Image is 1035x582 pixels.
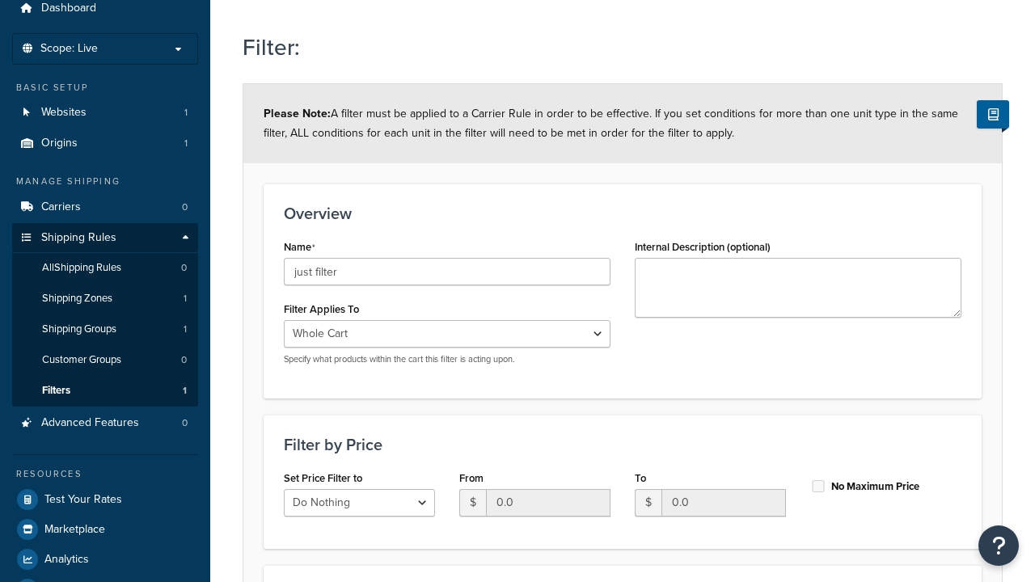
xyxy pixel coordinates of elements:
span: Dashboard [41,2,96,15]
a: Filters1 [12,376,198,406]
span: Scope: Live [40,42,98,56]
div: Basic Setup [12,81,198,95]
span: 0 [182,200,188,214]
a: Websites1 [12,98,198,128]
button: Open Resource Center [978,525,1019,566]
h1: Filter: [243,32,982,63]
label: Name [284,241,315,254]
li: Shipping Rules [12,223,198,407]
a: Customer Groups0 [12,345,198,375]
a: Shipping Zones1 [12,284,198,314]
button: Show Help Docs [977,100,1009,129]
span: All Shipping Rules [42,261,121,275]
a: Shipping Groups1 [12,314,198,344]
span: Test Your Rates [44,493,122,507]
span: Origins [41,137,78,150]
span: 1 [184,106,188,120]
a: Advanced Features0 [12,408,198,438]
a: Origins1 [12,129,198,158]
a: Carriers0 [12,192,198,222]
div: Resources [12,467,198,481]
span: 0 [182,416,188,430]
li: Advanced Features [12,408,198,438]
label: Filter Applies To [284,303,359,315]
span: Customer Groups [42,353,121,367]
span: Marketplace [44,523,105,537]
span: 0 [181,353,187,367]
li: Websites [12,98,198,128]
li: Customer Groups [12,345,198,375]
span: 1 [184,137,188,150]
span: Shipping Zones [42,292,112,306]
span: Shipping Groups [42,323,116,336]
li: Shipping Groups [12,314,198,344]
span: 0 [181,261,187,275]
span: $ [635,489,661,517]
strong: Please Note: [264,105,331,122]
a: AllShipping Rules0 [12,253,198,283]
label: Internal Description (optional) [635,241,771,253]
a: Marketplace [12,515,198,544]
span: $ [459,489,486,517]
label: Set Price Filter to [284,472,362,484]
li: Carriers [12,192,198,222]
span: 1 [184,323,187,336]
span: Carriers [41,200,81,214]
span: 1 [183,384,187,398]
span: Websites [41,106,87,120]
a: Shipping Rules [12,223,198,253]
li: Shipping Zones [12,284,198,314]
span: 1 [184,292,187,306]
span: A filter must be applied to a Carrier Rule in order to be effective. If you set conditions for mo... [264,105,958,141]
li: Filters [12,376,198,406]
div: Manage Shipping [12,175,198,188]
span: Advanced Features [41,416,139,430]
h3: Filter by Price [284,436,961,453]
label: To [635,472,646,484]
a: Test Your Rates [12,485,198,514]
p: Specify what products within the cart this filter is acting upon. [284,353,610,365]
span: Shipping Rules [41,231,116,245]
label: No Maximum Price [831,479,919,494]
span: Analytics [44,553,89,567]
li: Origins [12,129,198,158]
h3: Overview [284,205,961,222]
span: Filters [42,384,70,398]
a: Analytics [12,545,198,574]
label: From [459,472,484,484]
